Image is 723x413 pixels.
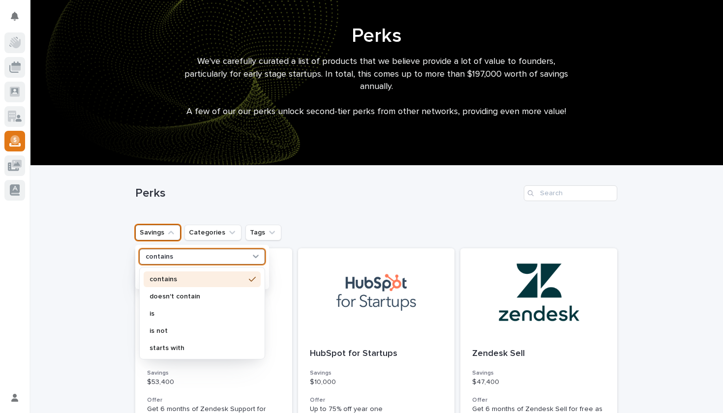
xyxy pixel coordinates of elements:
h3: Savings [147,369,280,377]
h3: Savings [472,369,605,377]
p: contains [150,276,245,283]
p: We've carefully curated a list of products that we believe provide a lot of value to founders, pa... [180,56,573,93]
p: $53,400 [147,378,280,386]
p: A few of our our perks unlock second-tier perks from other networks, providing even more value! [180,106,573,118]
input: Search [524,185,617,201]
p: starts with [150,345,245,352]
p: $10,000 [310,378,443,386]
h3: Savings [310,369,443,377]
button: Savings [135,225,181,240]
p: Zendesk Sell [472,349,605,359]
h3: Offer [310,396,443,404]
p: is not [150,327,245,334]
p: is [150,310,245,317]
p: doesn't contain [150,293,245,300]
p: contains [146,253,173,261]
h1: Perks [135,24,617,48]
h3: Offer [472,396,605,404]
h1: Perks [135,186,520,201]
button: Categories [184,225,241,240]
button: Tags [245,225,281,240]
div: Notifications [12,12,25,28]
button: Notifications [4,6,25,27]
p: HubSpot for Startups [310,349,443,359]
h3: Offer [147,396,280,404]
p: $47,400 [472,378,605,386]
